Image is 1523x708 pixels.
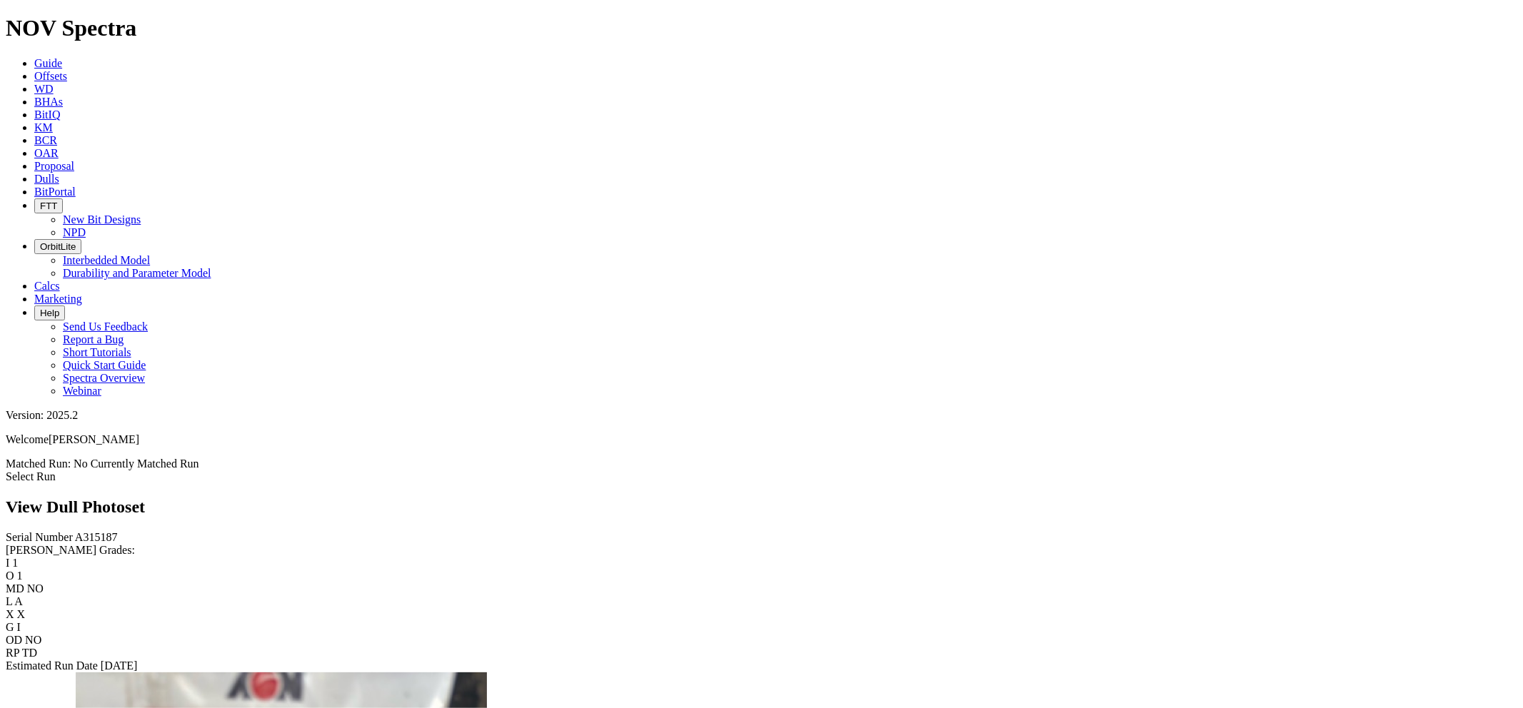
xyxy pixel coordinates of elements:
[6,457,71,470] span: Matched Run:
[63,359,146,371] a: Quick Start Guide
[6,647,19,659] label: RP
[6,409,1517,422] div: Version: 2025.2
[34,198,63,213] button: FTT
[75,531,118,543] span: A315187
[34,147,59,159] a: OAR
[49,433,139,445] span: [PERSON_NAME]
[6,544,1517,557] div: [PERSON_NAME] Grades:
[63,254,150,266] a: Interbedded Model
[40,201,57,211] span: FTT
[34,83,54,95] a: WD
[22,647,37,659] span: TD
[6,570,14,582] label: O
[63,267,211,279] a: Durability and Parameter Model
[34,108,60,121] a: BitIQ
[17,570,23,582] span: 1
[63,213,141,226] a: New Bit Designs
[34,121,53,133] a: KM
[63,372,145,384] a: Spectra Overview
[14,595,23,607] span: A
[6,470,56,482] a: Select Run
[34,173,59,185] a: Dulls
[34,57,62,69] a: Guide
[6,497,1517,517] h2: View Dull Photoset
[12,557,18,569] span: 1
[6,621,14,633] label: G
[6,433,1517,446] p: Welcome
[17,621,21,633] span: I
[34,239,81,254] button: OrbitLite
[17,608,26,620] span: X
[63,226,86,238] a: NPD
[34,160,74,172] a: Proposal
[101,659,138,672] span: [DATE]
[6,659,98,672] label: Estimated Run Date
[6,557,9,569] label: I
[6,582,24,595] label: MD
[34,293,82,305] a: Marketing
[6,15,1517,41] h1: NOV Spectra
[63,320,148,333] a: Send Us Feedback
[34,96,63,108] a: BHAs
[34,305,65,320] button: Help
[25,634,41,646] span: NO
[6,634,22,646] label: OD
[40,308,59,318] span: Help
[40,241,76,252] span: OrbitLite
[63,385,101,397] a: Webinar
[6,531,73,543] label: Serial Number
[63,333,124,345] a: Report a Bug
[74,457,199,470] span: No Currently Matched Run
[34,70,67,82] a: Offsets
[34,134,57,146] a: BCR
[34,280,60,292] a: Calcs
[27,582,44,595] span: NO
[34,186,76,198] a: BitPortal
[63,346,131,358] a: Short Tutorials
[6,595,12,607] label: L
[6,608,14,620] label: X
